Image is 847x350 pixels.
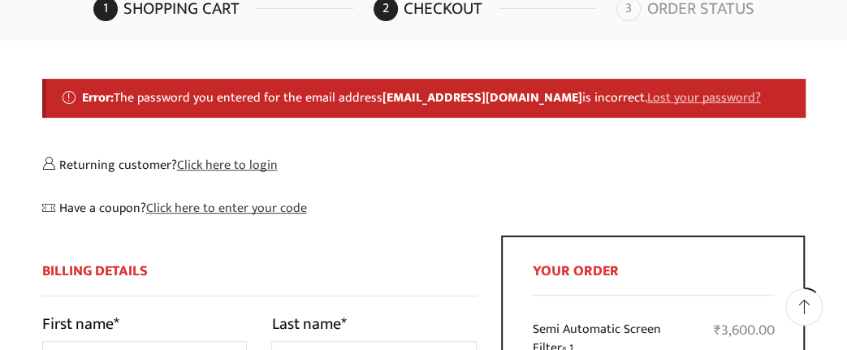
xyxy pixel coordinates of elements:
strong: Error: [82,87,114,108]
li: The password you entered for the email address is incorrect. [82,89,790,107]
a: Click here to login [177,154,278,175]
span: Your order [532,259,618,283]
div: Have a coupon? [42,199,806,218]
label: First name [42,311,119,337]
div: Returning customer? [42,154,806,175]
bdi: 3,600.00 [713,318,774,343]
span: ₹ [713,318,720,343]
span: Billing Details [42,259,148,283]
strong: [EMAIL_ADDRESS][DOMAIN_NAME] [382,87,582,108]
a: Enter your coupon code [146,197,307,218]
label: Last name [271,311,346,337]
a: Lost your password? [647,87,761,108]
